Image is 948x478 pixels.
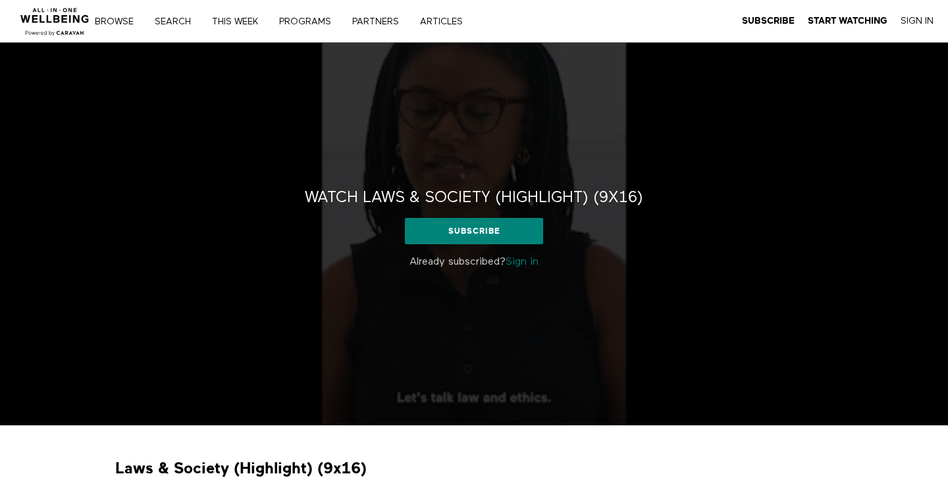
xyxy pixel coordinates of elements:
a: Sign In [901,15,934,27]
a: Sign in [506,257,539,267]
a: Search [150,17,205,26]
a: PROGRAMS [275,17,345,26]
nav: Primary [104,14,490,28]
h2: Watch Laws & Society (Highlight) (9x16) [305,188,643,208]
a: ARTICLES [415,17,477,26]
a: Start Watching [808,15,887,27]
a: Browse [90,17,147,26]
a: THIS WEEK [207,17,272,26]
strong: Start Watching [808,16,887,26]
strong: Subscribe [742,16,795,26]
a: Subscribe [405,218,544,244]
a: PARTNERS [348,17,413,26]
a: Subscribe [742,15,795,27]
p: Already subscribed? [330,254,619,270]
